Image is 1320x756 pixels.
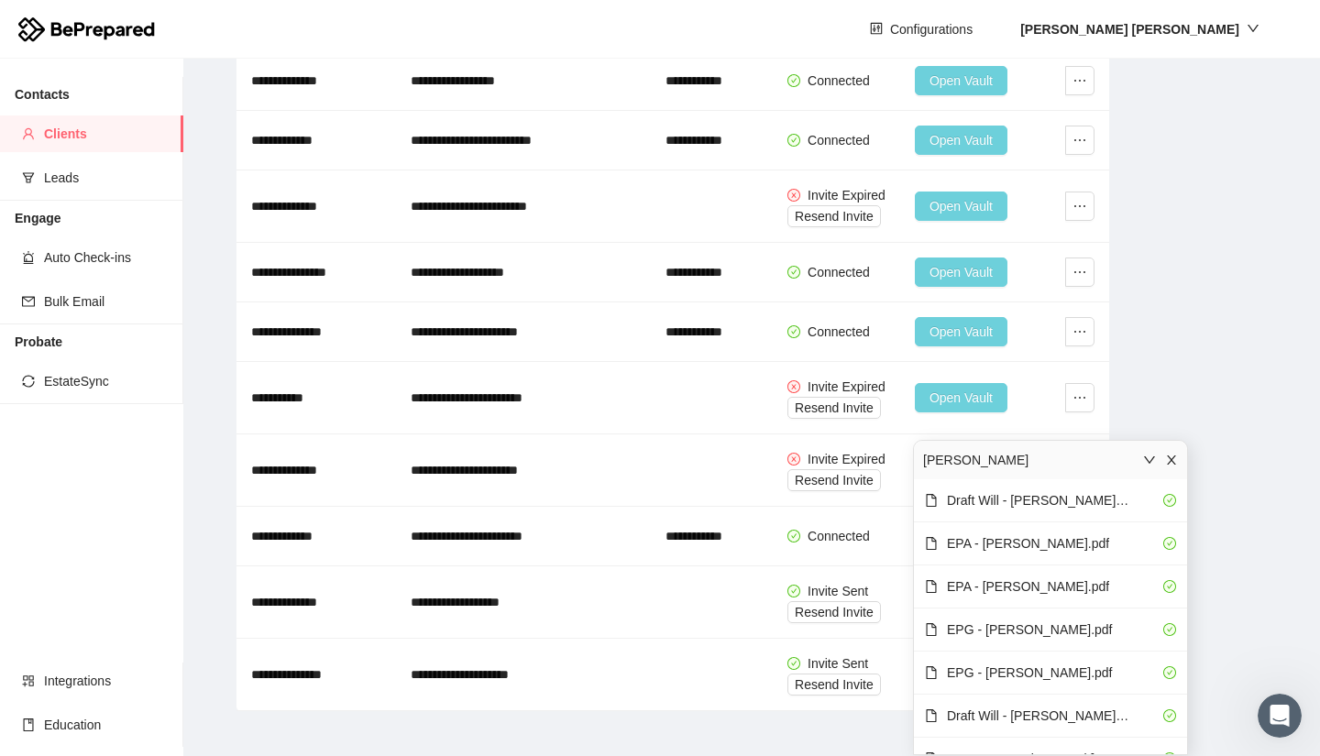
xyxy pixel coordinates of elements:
[44,363,169,400] span: EstateSync
[915,66,1007,95] button: Open Vault
[929,196,993,216] span: Open Vault
[1163,580,1176,593] span: check-circle
[1163,666,1176,679] span: check-circle
[808,452,885,466] span: Invite Expired
[1066,265,1094,279] span: ellipsis
[22,375,35,388] span: sync
[22,171,35,184] span: funnel-plot
[1165,454,1178,466] span: close
[808,73,870,88] span: Connected
[915,192,1007,221] button: Open Vault
[787,397,881,419] button: Resend Invite
[915,126,1007,155] button: Open Vault
[787,585,800,597] span: check-circle
[925,666,938,679] span: file
[1066,199,1094,214] span: ellipsis
[915,317,1007,346] button: Open Vault
[1066,133,1094,148] span: ellipsis
[808,379,885,394] span: Invite Expired
[923,450,1028,470] div: [PERSON_NAME]
[1143,454,1156,466] span: down
[795,602,874,622] span: Resend Invite
[1258,694,1302,738] iframe: Intercom live chat
[1065,257,1094,287] button: ellipsis
[795,674,874,695] span: Resend Invite
[1163,709,1176,722] span: check-circle
[925,494,938,507] span: file
[1065,66,1094,95] button: ellipsis
[808,324,870,339] span: Connected
[915,257,1007,287] button: Open Vault
[795,470,874,490] span: Resend Invite
[787,657,800,670] span: check-circle
[1066,324,1094,339] span: ellipsis
[22,295,35,308] span: mail
[1066,390,1094,405] span: ellipsis
[925,709,938,722] span: file
[1065,317,1094,346] button: ellipsis
[1065,383,1094,412] button: ellipsis
[929,322,993,342] span: Open Vault
[808,265,870,279] span: Connected
[22,251,35,264] span: alert
[925,623,938,636] span: file
[787,453,800,466] span: close-circle
[929,71,993,91] span: Open Vault
[947,706,1130,726] div: Draft Will - [PERSON_NAME].pdf
[915,383,1007,412] button: Open Vault
[808,188,885,203] span: Invite Expired
[22,674,35,687] span: appstore-add
[1163,494,1176,507] span: check-circle
[925,537,938,550] span: file
[870,22,883,37] span: control
[1065,192,1094,221] button: ellipsis
[44,159,169,196] span: Leads
[787,380,800,393] span: close-circle
[787,674,881,696] button: Resend Invite
[947,619,1113,640] div: EPG - [PERSON_NAME].pdf
[808,584,868,598] span: Invite Sent
[787,189,800,202] span: close-circle
[787,469,881,491] button: Resend Invite
[795,398,874,418] span: Resend Invite
[947,576,1109,597] div: EPA - [PERSON_NAME].pdf
[1065,126,1094,155] button: ellipsis
[929,130,993,150] span: Open Vault
[787,134,800,147] span: check-circle
[44,663,169,699] span: Integrations
[787,205,881,227] button: Resend Invite
[15,211,61,225] strong: Engage
[15,334,62,349] strong: Probate
[947,663,1113,683] div: EPG - [PERSON_NAME].pdf
[808,133,870,148] span: Connected
[929,388,993,408] span: Open Vault
[44,283,169,320] span: Bulk Email
[890,19,973,39] span: Configurations
[1247,22,1259,35] span: down
[1006,15,1274,44] button: [PERSON_NAME] [PERSON_NAME]
[1163,623,1176,636] span: check-circle
[44,115,169,152] span: Clients
[1066,73,1094,88] span: ellipsis
[787,266,800,279] span: check-circle
[787,74,800,87] span: check-circle
[947,490,1130,510] div: Draft Will - [PERSON_NAME].pdf
[22,718,35,731] span: book
[787,530,800,542] span: check-circle
[947,533,1109,553] div: EPA - [PERSON_NAME].pdf
[787,601,881,623] button: Resend Invite
[855,15,987,44] button: controlConfigurations
[929,262,993,282] span: Open Vault
[795,206,874,226] span: Resend Invite
[22,127,35,140] span: user
[787,325,800,338] span: check-circle
[15,87,70,102] strong: Contacts
[925,580,938,593] span: file
[44,239,169,276] span: Auto Check-ins
[1163,537,1176,550] span: check-circle
[44,707,169,743] span: Education
[1020,22,1239,37] strong: [PERSON_NAME] [PERSON_NAME]
[808,656,868,671] span: Invite Sent
[808,529,870,543] span: Connected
